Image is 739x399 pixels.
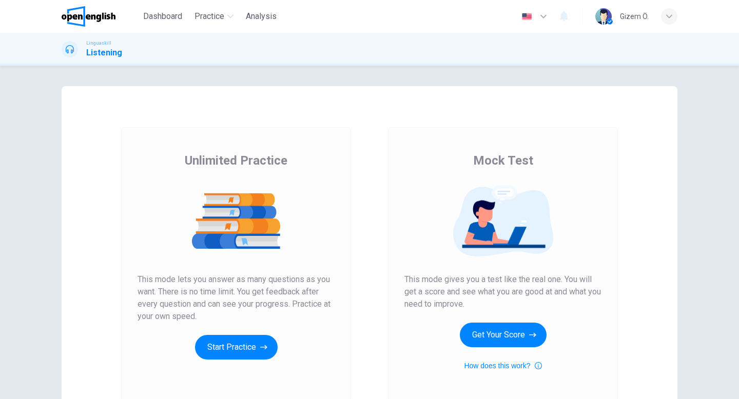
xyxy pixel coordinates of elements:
[246,10,277,23] span: Analysis
[143,10,182,23] span: Dashboard
[86,39,111,47] span: Linguaskill
[520,13,533,21] img: en
[460,323,547,347] button: Get Your Score
[595,8,612,25] img: Profile picture
[139,7,186,26] button: Dashboard
[86,47,122,59] h1: Listening
[195,10,224,23] span: Practice
[464,360,541,372] button: How does this work?
[195,335,278,360] button: Start Practice
[138,273,335,323] span: This mode lets you answer as many questions as you want. There is no time limit. You get feedback...
[185,152,287,169] span: Unlimited Practice
[62,6,139,27] a: OpenEnglish logo
[404,273,601,310] span: This mode gives you a test like the real one. You will get a score and see what you are good at a...
[190,7,238,26] button: Practice
[242,7,281,26] button: Analysis
[473,152,533,169] span: Mock Test
[62,6,115,27] img: OpenEnglish logo
[620,10,649,23] div: Gizem Ö.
